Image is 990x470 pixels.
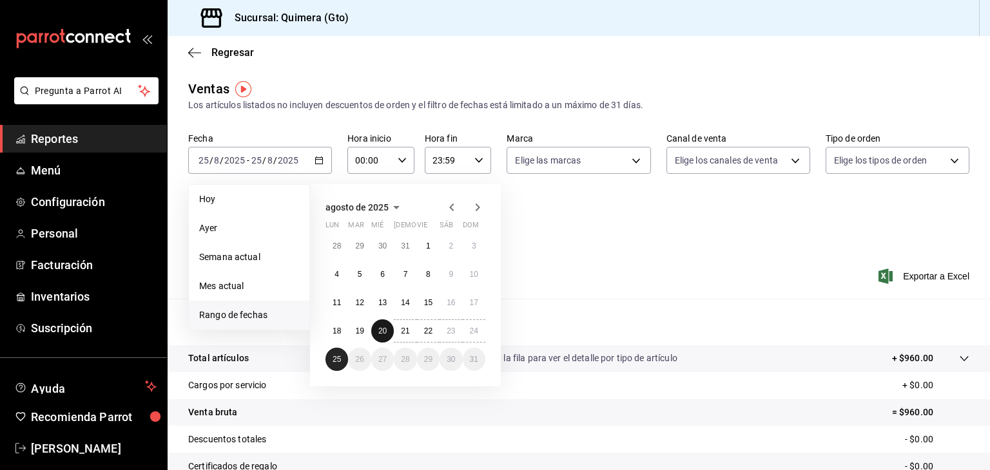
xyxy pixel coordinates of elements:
[31,193,157,211] span: Configuración
[325,263,348,286] button: 4 de agosto de 2025
[905,433,969,446] p: - $0.00
[449,241,453,250] abbr: 2 de agosto de 2025
[348,319,371,343] button: 19 de agosto de 2025
[403,270,408,279] abbr: 7 de agosto de 2025
[335,270,339,279] abbr: 4 de agosto de 2025
[470,298,478,307] abbr: 17 de agosto de 2025
[401,355,409,364] abbr: 28 de agosto de 2025
[417,263,440,286] button: 8 de agosto de 2025
[417,291,440,314] button: 15 de agosto de 2025
[31,162,157,179] span: Menú
[426,270,431,279] abbr: 8 de agosto de 2025
[417,348,440,371] button: 29 de agosto de 2025
[425,134,492,143] label: Hora fin
[220,155,224,165] span: /
[235,81,251,97] img: Tooltip marker
[892,406,969,419] p: = $960.00
[31,288,157,305] span: Inventarios
[188,314,969,330] p: Resumen
[213,155,220,165] input: --
[188,134,332,143] label: Fecha
[211,46,254,59] span: Regresar
[834,154,927,167] span: Elige los tipos de orden
[262,155,266,165] span: /
[394,348,416,371] button: 28 de agosto de 2025
[371,319,394,343] button: 20 de agosto de 2025
[470,270,478,279] abbr: 10 de agosto de 2025
[417,221,427,234] abbr: viernes
[9,93,159,107] a: Pregunta a Parrot AI
[224,155,246,165] input: ----
[325,291,348,314] button: 11 de agosto de 2025
[348,221,364,234] abbr: martes
[449,270,453,279] abbr: 9 de agosto de 2025
[394,291,416,314] button: 14 de agosto de 2025
[426,241,431,250] abbr: 1 de agosto de 2025
[394,234,416,258] button: 31 de julio de 2025
[371,291,394,314] button: 13 de agosto de 2025
[378,298,387,307] abbr: 13 de agosto de 2025
[394,221,470,234] abbr: jueves
[470,326,478,335] abbr: 24 de agosto de 2025
[380,270,385,279] abbr: 6 de agosto de 2025
[378,241,387,250] abbr: 30 de julio de 2025
[347,134,414,143] label: Hora inicio
[515,154,581,167] span: Elige las marcas
[447,355,455,364] abbr: 30 de agosto de 2025
[14,77,159,104] button: Pregunta a Parrot AI
[355,355,364,364] abbr: 26 de agosto de 2025
[251,155,262,165] input: --
[424,298,432,307] abbr: 15 de agosto de 2025
[31,319,157,337] span: Suscripción
[199,193,299,206] span: Hoy
[333,241,341,250] abbr: 28 de julio de 2025
[333,355,341,364] abbr: 25 de agosto de 2025
[881,268,969,284] button: Exportar a Excel
[447,298,455,307] abbr: 16 de agosto de 2025
[463,263,485,286] button: 10 de agosto de 2025
[199,250,299,264] span: Semana actual
[378,355,387,364] abbr: 27 de agosto de 2025
[325,202,389,212] span: agosto de 2025
[358,270,362,279] abbr: 5 de agosto de 2025
[371,348,394,371] button: 27 de agosto de 2025
[417,234,440,258] button: 1 de agosto de 2025
[902,379,969,392] p: + $0.00
[333,326,341,335] abbr: 18 de agosto de 2025
[31,130,157,147] span: Reportes
[401,326,409,335] abbr: 21 de agosto de 2025
[463,352,677,365] p: Da clic en la fila para ver el detalle por tipo de artículo
[440,263,462,286] button: 9 de agosto de 2025
[188,352,249,365] p: Total artículos
[31,256,157,274] span: Facturación
[199,221,299,235] span: Ayer
[199,279,299,293] span: Mes actual
[401,298,409,307] abbr: 14 de agosto de 2025
[378,326,387,335] abbr: 20 de agosto de 2025
[188,406,237,419] p: Venta bruta
[277,155,299,165] input: ----
[675,154,778,167] span: Elige los canales de venta
[31,379,140,394] span: Ayuda
[463,291,485,314] button: 17 de agosto de 2025
[247,155,249,165] span: -
[348,348,371,371] button: 26 de agosto de 2025
[371,263,394,286] button: 6 de agosto de 2025
[333,298,341,307] abbr: 11 de agosto de 2025
[401,241,409,250] abbr: 31 de julio de 2025
[142,33,152,44] button: open_drawer_menu
[267,155,273,165] input: --
[440,348,462,371] button: 30 de agosto de 2025
[209,155,213,165] span: /
[31,225,157,242] span: Personal
[440,221,453,234] abbr: sábado
[463,234,485,258] button: 3 de agosto de 2025
[198,155,209,165] input: --
[188,379,267,392] p: Cargos por servicio
[440,291,462,314] button: 16 de agosto de 2025
[355,241,364,250] abbr: 29 de julio de 2025
[371,221,383,234] abbr: miércoles
[188,46,254,59] button: Regresar
[188,79,229,99] div: Ventas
